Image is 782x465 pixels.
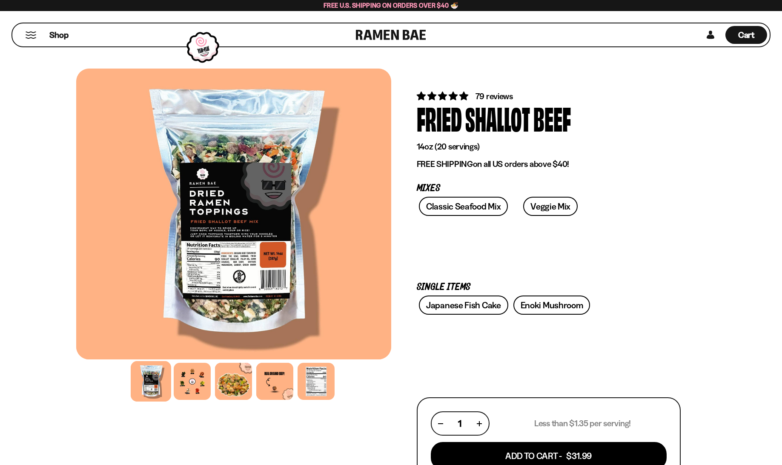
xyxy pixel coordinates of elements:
[738,30,755,40] span: Cart
[419,197,508,216] a: Classic Seafood Mix
[419,296,508,315] a: Japanese Fish Cake
[725,23,767,46] div: Cart
[417,159,473,169] strong: FREE SHIPPING
[523,197,578,216] a: Veggie Mix
[417,141,681,152] p: 14oz (20 servings)
[465,102,530,134] div: Shallot
[476,91,513,101] span: 79 reviews
[417,91,470,101] span: 4.82 stars
[417,283,681,291] p: Single Items
[49,29,69,41] span: Shop
[417,102,462,134] div: Fried
[324,1,458,9] span: Free U.S. Shipping on Orders over $40 🍜
[513,296,590,315] a: Enoki Mushroom
[25,32,37,39] button: Mobile Menu Trigger
[533,102,571,134] div: Beef
[458,418,461,429] span: 1
[417,184,681,192] p: Mixes
[534,418,631,429] p: Less than $1.35 per serving!
[417,159,681,169] p: on all US orders above $40!
[49,26,69,44] a: Shop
